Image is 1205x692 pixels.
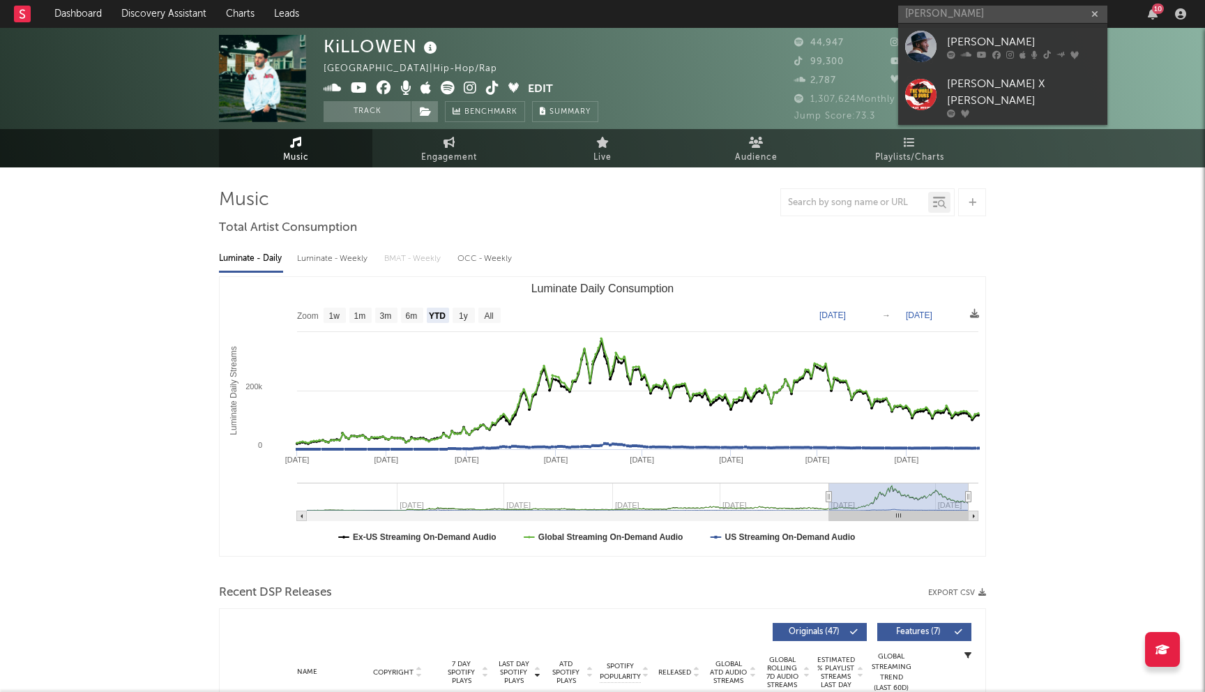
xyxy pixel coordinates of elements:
[406,311,418,321] text: 6m
[219,220,357,236] span: Total Artist Consumption
[794,57,844,66] span: 99,300
[531,283,674,294] text: Luminate Daily Consumption
[544,456,568,464] text: [DATE]
[484,311,493,321] text: All
[1148,8,1158,20] button: 10
[794,38,844,47] span: 44,947
[709,660,748,685] span: Global ATD Audio Streams
[526,129,679,167] a: Live
[445,101,525,122] a: Benchmark
[528,81,553,98] button: Edit
[380,311,392,321] text: 3m
[285,456,310,464] text: [DATE]
[877,623,971,641] button: Features(7)
[891,57,934,66] span: 4,990
[882,310,891,320] text: →
[495,660,532,685] span: Last Day Spotify Plays
[324,35,441,58] div: KiLLOWEN
[794,112,875,121] span: Jump Score: 73.3
[600,661,641,682] span: Spotify Popularity
[947,33,1100,50] div: [PERSON_NAME]
[455,456,479,464] text: [DATE]
[219,585,332,601] span: Recent DSP Releases
[538,532,683,542] text: Global Streaming On-Demand Audio
[297,247,370,271] div: Luminate - Weekly
[895,456,919,464] text: [DATE]
[805,456,830,464] text: [DATE]
[906,310,932,320] text: [DATE]
[459,311,468,321] text: 1y
[373,668,414,677] span: Copyright
[374,456,398,464] text: [DATE]
[324,101,411,122] button: Track
[245,382,262,391] text: 200k
[833,129,986,167] a: Playlists/Charts
[229,346,238,435] text: Luminate Daily Streams
[794,76,836,85] span: 2,787
[781,197,928,209] input: Search by song name or URL
[630,456,654,464] text: [DATE]
[547,660,584,685] span: ATD Spotify Plays
[457,247,513,271] div: OCC - Weekly
[658,668,691,677] span: Released
[464,104,517,121] span: Benchmark
[593,149,612,166] span: Live
[220,277,985,556] svg: Luminate Daily Consumption
[329,311,340,321] text: 1w
[421,149,477,166] span: Engagement
[898,6,1107,23] input: Search for artists
[782,628,846,636] span: Originals ( 47 )
[297,311,319,321] text: Zoom
[875,149,944,166] span: Playlists/Charts
[324,61,513,77] div: [GEOGRAPHIC_DATA] | Hip-Hop/Rap
[898,69,1107,125] a: [PERSON_NAME] X [PERSON_NAME]
[947,76,1100,110] div: [PERSON_NAME] X [PERSON_NAME]
[725,532,855,542] text: US Streaming On-Demand Audio
[679,129,833,167] a: Audience
[817,656,855,689] span: Estimated % Playlist Streams Last Day
[898,24,1107,69] a: [PERSON_NAME]
[219,129,372,167] a: Music
[283,149,309,166] span: Music
[372,129,526,167] a: Engagement
[262,667,353,677] div: Name
[891,76,924,85] span: 676
[794,95,941,104] span: 1,307,624 Monthly Listeners
[1152,3,1164,14] div: 10
[719,456,743,464] text: [DATE]
[891,38,938,47] span: 30,310
[258,441,262,449] text: 0
[886,628,950,636] span: Features ( 7 )
[354,311,366,321] text: 1m
[353,532,497,542] text: Ex-US Streaming On-Demand Audio
[532,101,598,122] button: Summary
[773,623,867,641] button: Originals(47)
[763,656,801,689] span: Global Rolling 7D Audio Streams
[928,589,986,597] button: Export CSV
[219,247,283,271] div: Luminate - Daily
[735,149,778,166] span: Audience
[550,108,591,116] span: Summary
[443,660,480,685] span: 7 Day Spotify Plays
[819,310,846,320] text: [DATE]
[429,311,446,321] text: YTD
